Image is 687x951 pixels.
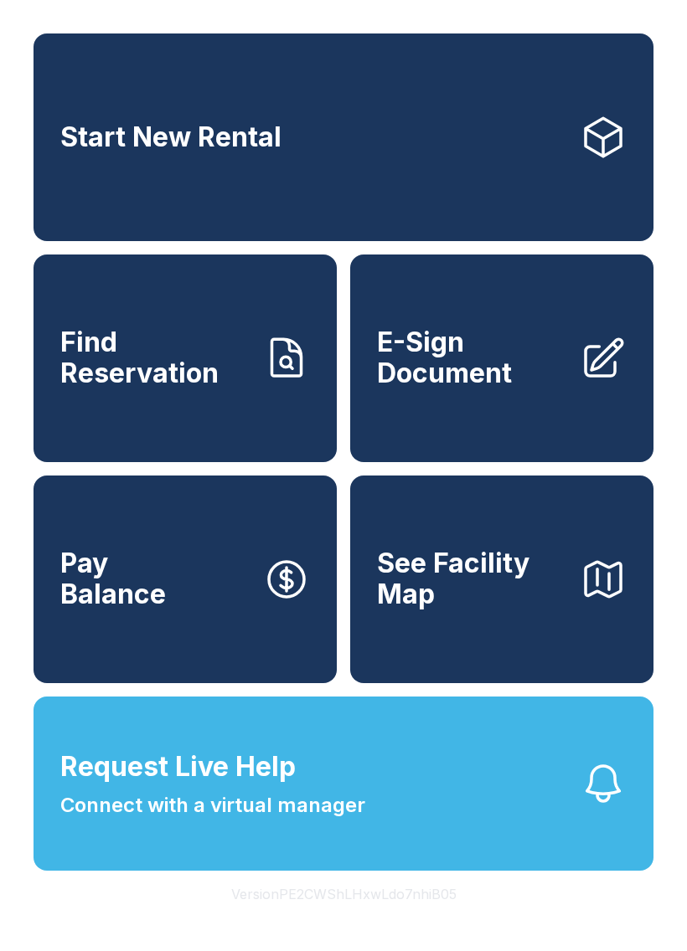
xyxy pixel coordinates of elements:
span: Connect with a virtual manager [60,790,365,820]
a: Find Reservation [34,254,337,462]
span: Request Live Help [60,747,296,787]
span: E-Sign Document [377,327,566,388]
span: Find Reservation [60,327,250,388]
button: Request Live HelpConnect with a virtual manager [34,697,653,871]
button: See Facility Map [350,475,653,683]
span: Start New Rental [60,122,282,153]
button: VersionPE2CWShLHxwLdo7nhiB05 [218,871,470,918]
a: PayBalance [34,475,337,683]
a: E-Sign Document [350,254,653,462]
span: See Facility Map [377,548,566,609]
a: Start New Rental [34,33,653,241]
span: Pay Balance [60,548,166,609]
